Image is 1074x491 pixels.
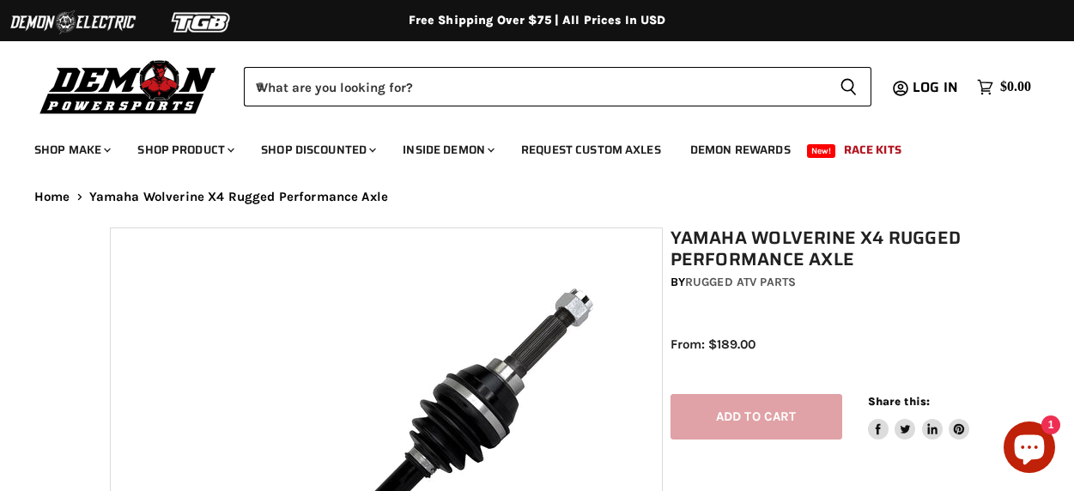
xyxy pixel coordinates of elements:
span: $0.00 [1000,79,1031,95]
a: Rugged ATV Parts [685,275,796,289]
a: $0.00 [968,75,1040,100]
button: Search [826,67,871,106]
form: Product [244,67,871,106]
h1: Yamaha Wolverine X4 Rugged Performance Axle [670,227,972,270]
a: Demon Rewards [677,132,804,167]
inbox-online-store-chat: Shopify online store chat [998,421,1060,477]
aside: Share this: [868,394,970,439]
div: by [670,273,972,292]
span: Share this: [868,395,930,408]
a: Inside Demon [390,132,505,167]
span: New! [807,144,836,158]
input: When autocomplete results are available use up and down arrows to review and enter to select [244,67,826,106]
a: Home [34,190,70,204]
img: Demon Powersports [34,56,222,117]
img: TGB Logo 2 [137,6,266,39]
span: From: $189.00 [670,336,755,352]
a: Request Custom Axles [508,132,674,167]
a: Shop Discounted [248,132,386,167]
img: Demon Electric Logo 2 [9,6,137,39]
a: Shop Make [21,132,121,167]
span: Yamaha Wolverine X4 Rugged Performance Axle [89,190,388,204]
a: Log in [905,80,968,95]
a: Race Kits [831,132,914,167]
a: Shop Product [124,132,245,167]
ul: Main menu [21,125,1027,167]
span: Log in [913,76,958,98]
